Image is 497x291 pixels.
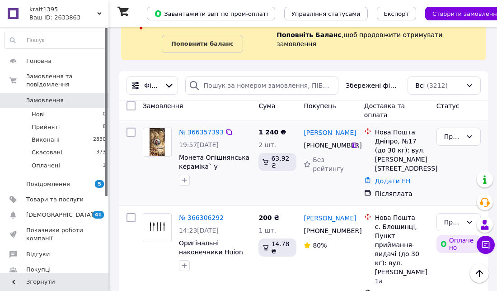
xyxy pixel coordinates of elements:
[150,128,165,156] img: Фото товару
[26,266,51,274] span: Покупці
[258,239,296,257] div: 14.78 ₴
[162,35,243,53] a: Поповнити баланс
[415,81,425,90] span: Всі
[346,81,400,90] span: Збережені фільтри:
[93,136,106,144] span: 2830
[470,264,489,283] button: Наверх
[26,250,50,258] span: Відгуки
[258,102,275,110] span: Cума
[179,129,224,136] a: № 366357393
[258,227,276,234] span: 1 шт.
[103,110,106,119] span: 0
[375,222,429,286] div: с. Блощинці, Пункт приймання-видачі (до 30 кг): вул. [PERSON_NAME] 1а
[185,76,339,95] input: Пошук за номером замовлення, ПІБ покупця, номером телефону, Email, номером накладної
[258,153,296,171] div: 63.92 ₴
[143,214,171,242] img: Фото товару
[304,214,356,223] a: [PERSON_NAME]
[291,10,361,17] span: Управління статусами
[32,110,45,119] span: Нові
[436,102,459,110] span: Статус
[171,40,234,47] b: Поповнити баланс
[154,10,268,18] span: Завантажити звіт по пром-оплаті
[313,156,344,172] span: Без рейтингу
[26,226,84,243] span: Показники роботи компанії
[444,217,462,227] div: Прийнято
[304,128,356,137] a: [PERSON_NAME]
[26,180,70,188] span: Повідомлення
[284,7,368,20] button: Управління статусами
[5,32,106,48] input: Пошук
[277,31,342,38] b: Поповніть Баланс
[144,81,160,90] span: Фільтри
[377,7,417,20] button: Експорт
[26,96,64,105] span: Замовлення
[384,10,409,17] span: Експорт
[302,139,351,152] div: [PHONE_NUMBER]
[26,196,84,204] span: Товари та послуги
[258,129,286,136] span: 1 240 ₴
[444,132,462,142] div: Прийнято
[179,214,224,221] a: № 366306292
[26,57,52,65] span: Головна
[103,123,106,131] span: 8
[96,148,106,157] span: 373
[32,162,60,170] span: Оплачені
[143,128,172,157] a: Фото товару
[95,180,104,188] span: 5
[364,102,405,119] span: Доставка та оплата
[179,154,249,188] a: Монета Опішнянська кераміка` у сувенірному пакованні (н)
[143,102,183,110] span: Замовлення
[302,224,351,237] div: [PHONE_NUMBER]
[375,137,429,173] div: Дніпро, №17 (до 30 кг): вул. [PERSON_NAME][STREET_ADDRESS]
[29,5,97,14] span: kraft1395
[375,128,429,137] div: Нова Пошта
[29,14,108,22] div: Ваш ID: 2633863
[143,213,172,242] a: Фото товару
[313,242,327,249] span: 80%
[32,123,60,131] span: Прийняті
[93,211,104,219] span: 41
[375,213,429,222] div: Нова Пошта
[32,136,60,144] span: Виконані
[179,141,219,148] span: 19:57[DATE]
[26,211,93,219] span: [DEMOGRAPHIC_DATA]
[375,177,411,185] a: Додати ЕН
[477,236,495,254] button: Чат з покупцем
[103,162,106,170] span: 1
[258,214,279,221] span: 200 ₴
[304,102,336,110] span: Покупець
[32,148,62,157] span: Скасовані
[26,72,108,89] span: Замовлення та повідомлення
[375,189,429,198] div: Післяплата
[179,227,219,234] span: 14:23[DATE]
[179,239,243,265] a: Оригінальні наконечники Huion PW100/PW201
[427,82,448,89] span: (3212)
[147,7,275,20] button: Завантажити звіт по пром-оплаті
[436,235,481,253] div: Оплачено
[258,141,276,148] span: 2 шт.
